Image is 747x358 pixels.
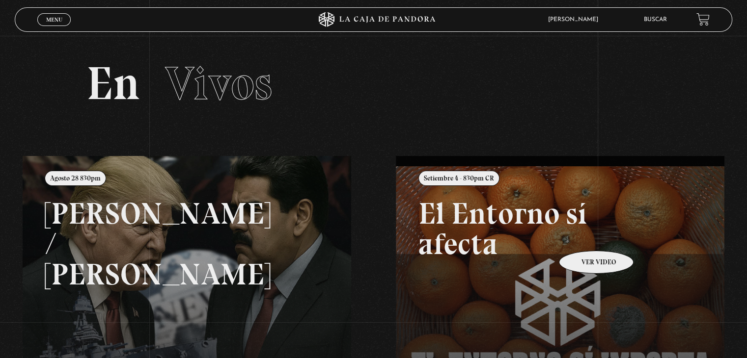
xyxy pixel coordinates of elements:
[543,17,608,23] span: [PERSON_NAME]
[165,55,272,111] span: Vivos
[696,13,710,26] a: View your shopping cart
[86,60,660,107] h2: En
[644,17,667,23] a: Buscar
[46,17,62,23] span: Menu
[43,25,66,31] span: Cerrar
